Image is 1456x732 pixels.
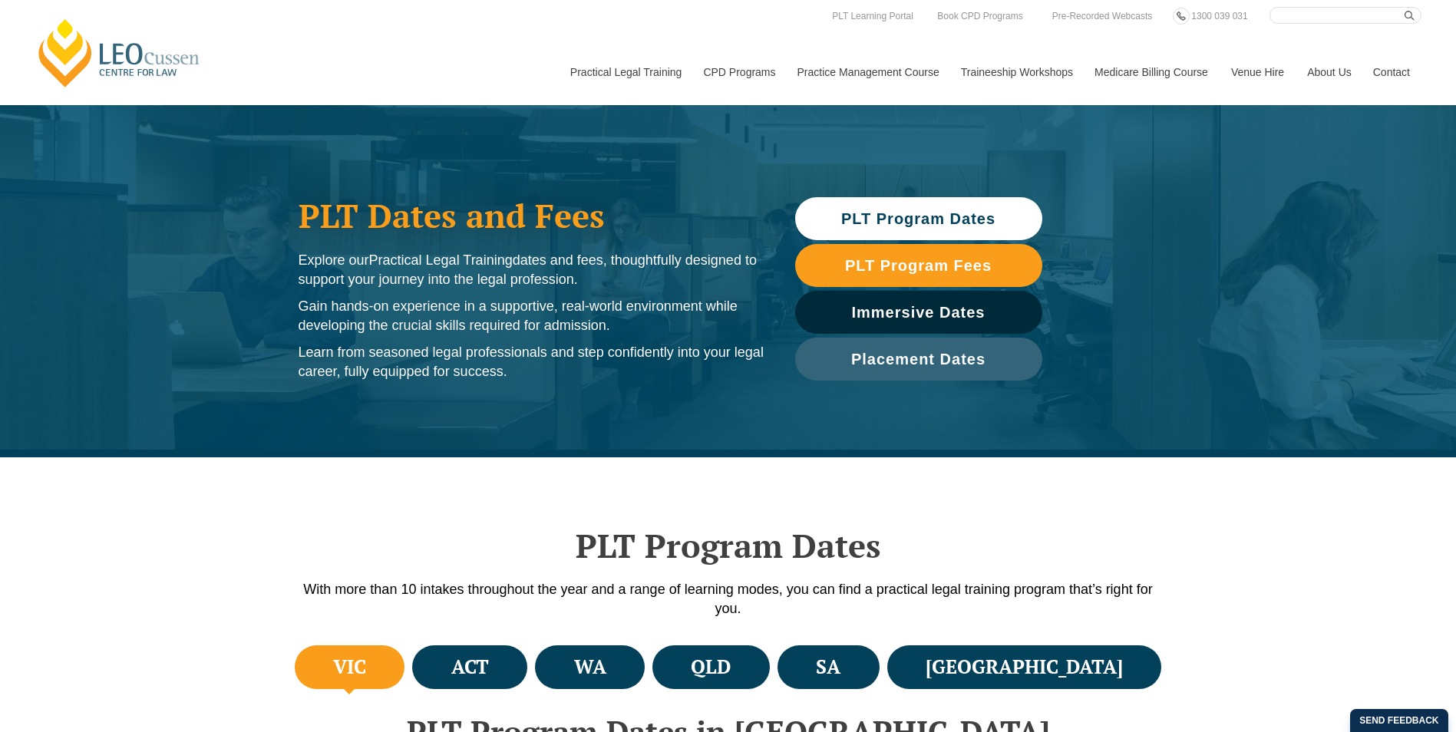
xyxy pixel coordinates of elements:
a: 1300 039 031 [1187,8,1251,25]
a: Venue Hire [1220,39,1296,105]
a: Contact [1362,39,1421,105]
a: [PERSON_NAME] Centre for Law [35,17,204,89]
a: Book CPD Programs [933,8,1026,25]
h1: PLT Dates and Fees [299,196,764,235]
span: Immersive Dates [852,305,986,320]
a: PLT Program Dates [795,197,1042,240]
a: Pre-Recorded Webcasts [1048,8,1157,25]
span: 1300 039 031 [1191,11,1247,21]
a: Practical Legal Training [559,39,692,105]
a: Immersive Dates [795,291,1042,334]
h2: PLT Program Dates [291,526,1166,565]
span: PLT Program Dates [841,211,995,226]
a: PLT Program Fees [795,244,1042,287]
p: Learn from seasoned legal professionals and step confidently into your legal career, fully equipp... [299,343,764,381]
a: CPD Programs [692,39,785,105]
a: Traineeship Workshops [949,39,1083,105]
h4: QLD [691,655,731,680]
a: Practice Management Course [786,39,949,105]
span: PLT Program Fees [845,258,992,273]
h4: [GEOGRAPHIC_DATA] [926,655,1123,680]
h4: SA [816,655,840,680]
p: Explore our dates and fees, thoughtfully designed to support your journey into the legal profession. [299,251,764,289]
p: Gain hands-on experience in a supportive, real-world environment while developing the crucial ski... [299,297,764,335]
h4: VIC [333,655,366,680]
a: PLT Learning Portal [828,8,917,25]
p: With more than 10 intakes throughout the year and a range of learning modes, you can find a pract... [291,580,1166,618]
iframe: LiveChat chat widget [1353,629,1418,694]
h4: ACT [451,655,489,680]
a: Medicare Billing Course [1083,39,1220,105]
a: About Us [1296,39,1362,105]
a: Placement Dates [795,338,1042,381]
span: Practical Legal Training [369,252,513,268]
h4: WA [574,655,606,680]
span: Placement Dates [851,351,986,367]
